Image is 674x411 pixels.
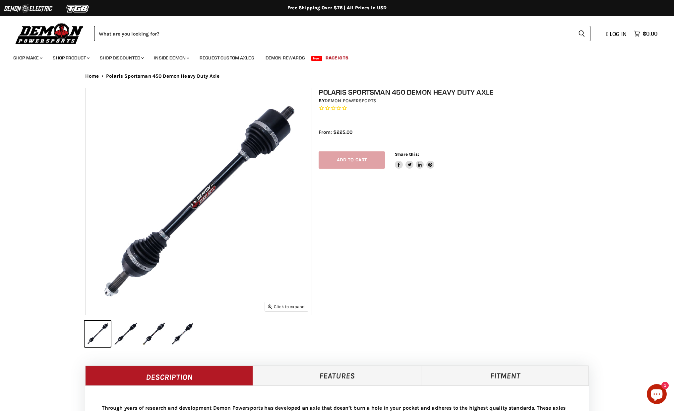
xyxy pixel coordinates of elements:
[319,88,596,96] h1: Polaris Sportsman 450 Demon Heavy Duty Axle
[395,151,434,169] aside: Share this:
[319,105,596,112] span: Rated 0.0 out of 5 stars 0 reviews
[13,22,86,45] img: Demon Powersports
[319,129,352,135] span: From: $225.00
[94,26,590,41] form: Product
[395,152,419,157] span: Share this:
[645,384,669,406] inbox-online-store-chat: Shopify online store chat
[3,2,53,15] img: Demon Electric Logo 2
[261,51,310,65] a: Demon Rewards
[268,304,305,309] span: Click to expand
[85,321,111,347] button: IMAGE thumbnail
[106,73,219,79] span: Polaris Sportsman 450 Demon Heavy Duty Axle
[325,98,376,104] a: Demon Powersports
[573,26,590,41] button: Search
[319,97,596,105] div: by
[85,366,253,385] a: Description
[169,321,195,347] button: IMAGE thumbnail
[113,321,139,347] button: IMAGE thumbnail
[86,88,312,315] img: IMAGE
[53,2,103,15] img: TGB Logo 2
[603,31,631,37] a: Log in
[8,51,46,65] a: Shop Make
[95,51,148,65] a: Shop Discounted
[94,26,573,41] input: Search
[253,366,421,385] a: Features
[321,51,353,65] a: Race Kits
[141,321,167,347] button: IMAGE thumbnail
[72,73,602,79] nav: Breadcrumbs
[643,31,657,37] span: $0.00
[421,366,589,385] a: Fitment
[72,5,602,11] div: Free Shipping Over $75 | All Prices In USD
[631,29,661,39] a: $0.00
[48,51,93,65] a: Shop Product
[265,302,308,311] button: Click to expand
[85,73,99,79] a: Home
[610,31,627,37] span: Log in
[311,56,323,61] span: New!
[8,48,656,65] ul: Main menu
[195,51,259,65] a: Request Custom Axles
[149,51,193,65] a: Inside Demon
